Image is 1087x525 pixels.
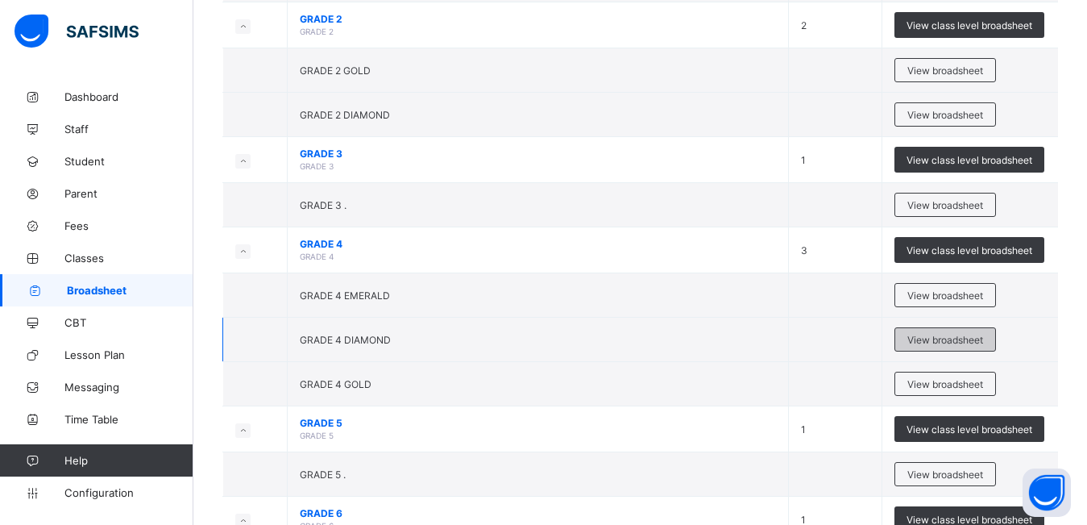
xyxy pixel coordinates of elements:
span: Student [64,155,193,168]
span: Fees [64,219,193,232]
img: safsims [15,15,139,48]
span: View broadsheet [907,65,983,77]
span: GRADE 6 [300,507,776,519]
span: View broadsheet [907,334,983,346]
span: Parent [64,187,193,200]
span: GRADE 3 [300,148,776,160]
span: Classes [64,252,193,265]
span: GRADE 2 DIAMOND [300,109,390,121]
a: View class level broadsheet [894,416,1044,428]
span: View class level broadsheet [907,423,1032,435]
span: GRADE 5 [300,431,334,440]
span: Messaging [64,381,193,394]
a: View class level broadsheet [894,237,1044,249]
span: 2 [801,19,807,31]
span: Help [64,454,193,467]
span: View class level broadsheet [907,154,1032,166]
span: GRADE 2 GOLD [300,65,371,77]
span: GRADE 4 [300,238,776,250]
a: View broadsheet [894,193,996,205]
span: GRADE 4 DIAMOND [300,334,391,346]
a: View broadsheet [894,327,996,340]
span: GRADE 4 EMERALD [300,290,390,302]
a: View broadsheet [894,58,996,70]
a: View broadsheet [894,283,996,295]
a: View class level broadsheet [894,506,1044,519]
span: GRADE 5 . [300,469,346,481]
span: GRADE 5 [300,417,776,429]
span: View broadsheet [907,378,983,390]
span: Dashboard [64,90,193,103]
span: GRADE 2 [300,13,776,25]
span: CBT [64,316,193,329]
span: View broadsheet [907,290,983,302]
span: View broadsheet [907,109,983,121]
span: Time Table [64,413,193,426]
span: GRADE 4 [300,252,334,261]
a: View broadsheet [894,372,996,384]
span: GRADE 2 [300,27,334,36]
a: View class level broadsheet [894,147,1044,159]
span: 1 [801,423,806,435]
button: Open asap [1023,469,1071,517]
span: Configuration [64,486,193,499]
span: View class level broadsheet [907,19,1032,31]
span: Staff [64,123,193,135]
span: 1 [801,154,806,166]
span: GRADE 4 GOLD [300,378,371,390]
a: View broadsheet [894,462,996,474]
span: Broadsheet [67,284,193,297]
span: View broadsheet [907,199,983,211]
span: 3 [801,244,807,256]
span: GRADE 3 . [300,199,346,211]
span: GRADE 3 [300,161,334,171]
span: View class level broadsheet [907,244,1032,256]
a: View broadsheet [894,102,996,115]
a: View class level broadsheet [894,12,1044,24]
span: View broadsheet [907,469,983,481]
span: Lesson Plan [64,348,193,361]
